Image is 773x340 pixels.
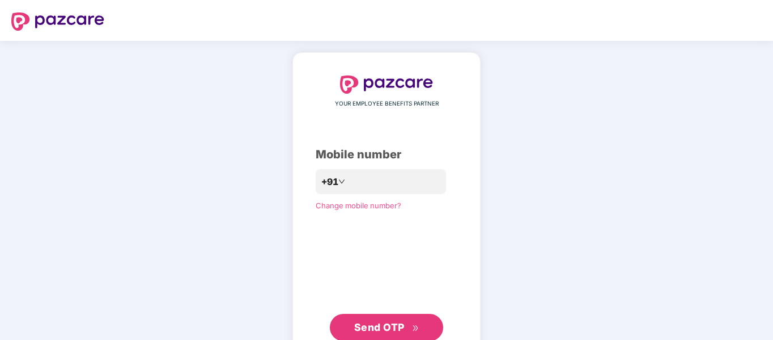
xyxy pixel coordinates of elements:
div: Mobile number [316,146,457,163]
span: double-right [412,325,419,332]
span: Send OTP [354,321,405,333]
img: logo [11,12,104,31]
span: down [338,178,345,185]
span: YOUR EMPLOYEE BENEFITS PARTNER [335,99,439,108]
span: +91 [321,175,338,189]
img: logo [340,75,433,94]
a: Change mobile number? [316,201,401,210]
